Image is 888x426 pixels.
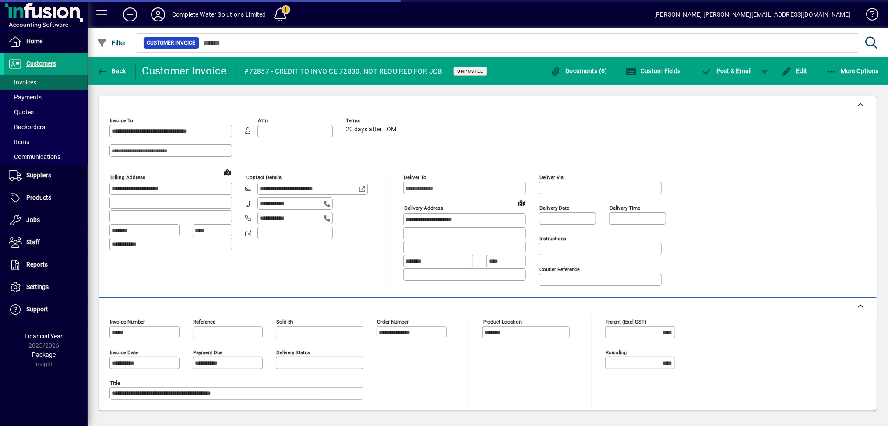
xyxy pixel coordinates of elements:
[26,261,48,268] span: Reports
[483,319,522,325] mat-label: Product location
[26,194,51,201] span: Products
[826,67,879,74] span: More Options
[346,118,398,123] span: Terms
[550,67,607,74] span: Documents (0)
[97,39,126,46] span: Filter
[4,299,88,320] a: Support
[9,123,45,130] span: Backorders
[377,319,409,325] mat-label: Order number
[97,67,126,74] span: Back
[779,63,810,79] button: Edit
[26,306,48,313] span: Support
[25,333,63,340] span: Financial Year
[4,187,88,209] a: Products
[4,254,88,276] a: Reports
[9,138,29,145] span: Items
[276,349,310,356] mat-label: Delivery status
[4,134,88,149] a: Items
[116,7,144,22] button: Add
[9,94,42,101] span: Payments
[4,209,88,231] a: Jobs
[4,90,88,105] a: Payments
[4,120,88,134] a: Backorders
[147,39,196,47] span: Customer Invoice
[193,319,215,325] mat-label: Reference
[697,63,757,79] button: Post & Email
[172,7,266,21] div: Complete Water Solutions Limited
[26,60,56,67] span: Customers
[781,67,807,74] span: Edit
[539,174,564,180] mat-label: Deliver via
[4,149,88,164] a: Communications
[539,236,566,242] mat-label: Instructions
[193,349,222,356] mat-label: Payment due
[624,63,683,79] button: Custom Fields
[654,7,851,21] div: [PERSON_NAME] [PERSON_NAME][EMAIL_ADDRESS][DOMAIN_NAME]
[606,349,627,356] mat-label: Rounding
[88,63,136,79] app-page-header-button: Back
[95,35,128,51] button: Filter
[110,319,145,325] mat-label: Invoice number
[276,319,293,325] mat-label: Sold by
[26,216,40,223] span: Jobs
[95,63,128,79] button: Back
[258,117,268,123] mat-label: Attn
[824,63,881,79] button: More Options
[26,172,51,179] span: Suppliers
[548,63,610,79] button: Documents (0)
[110,380,120,386] mat-label: Title
[110,349,138,356] mat-label: Invoice date
[606,319,646,325] mat-label: Freight (excl GST)
[626,67,681,74] span: Custom Fields
[860,2,877,30] a: Knowledge Base
[220,165,234,179] a: View on map
[539,205,569,211] mat-label: Delivery date
[4,75,88,90] a: Invoices
[4,232,88,253] a: Staff
[245,64,443,78] div: #72857 - CREDIT TO INVOICE 72830. NOT REQUIRED FOR JOB
[26,38,42,45] span: Home
[9,79,36,86] span: Invoices
[539,266,580,272] mat-label: Courier Reference
[26,239,40,246] span: Staff
[457,68,484,74] span: Unposted
[110,117,133,123] mat-label: Invoice To
[32,351,56,358] span: Package
[514,196,528,210] a: View on map
[716,67,720,74] span: P
[346,126,396,133] span: 20 days after EOM
[142,64,227,78] div: Customer Invoice
[144,7,172,22] button: Profile
[9,153,60,160] span: Communications
[26,283,49,290] span: Settings
[4,105,88,120] a: Quotes
[610,205,640,211] mat-label: Delivery time
[4,31,88,53] a: Home
[9,109,34,116] span: Quotes
[4,165,88,187] a: Suppliers
[404,174,426,180] mat-label: Deliver To
[701,67,752,74] span: ost & Email
[4,276,88,298] a: Settings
